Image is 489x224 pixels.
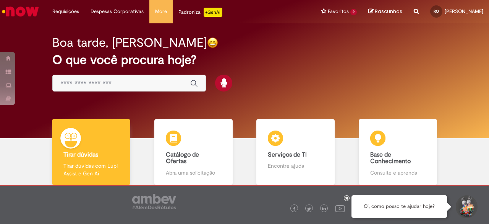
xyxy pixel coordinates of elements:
[268,151,307,159] b: Serviços de TI
[292,207,296,211] img: logo_footer_facebook.png
[52,53,436,67] h2: O que você procura hoje?
[347,119,449,185] a: Base de Conhecimento Consulte e aprenda
[434,9,439,14] span: RO
[370,169,426,177] p: Consulte e aprenda
[63,162,119,177] p: Tirar dúvidas com Lupi Assist e Gen Ai
[350,9,357,15] span: 2
[166,169,221,177] p: Abra uma solicitação
[335,203,345,213] img: logo_footer_youtube.png
[204,8,222,17] p: +GenAi
[155,8,167,15] span: More
[375,8,402,15] span: Rascunhos
[166,151,199,165] b: Catálogo de Ofertas
[132,194,176,209] img: logo_footer_ambev_rotulo_gray.png
[368,8,402,15] a: Rascunhos
[445,8,483,15] span: [PERSON_NAME]
[307,207,311,211] img: logo_footer_twitter.png
[178,8,222,17] div: Padroniza
[1,4,40,19] img: ServiceNow
[207,37,218,48] img: happy-face.png
[40,119,142,185] a: Tirar dúvidas Tirar dúvidas com Lupi Assist e Gen Ai
[328,8,349,15] span: Favoritos
[91,8,144,15] span: Despesas Corporativas
[455,195,478,218] button: Iniciar Conversa de Suporte
[370,151,411,165] b: Base de Conhecimento
[52,36,207,49] h2: Boa tarde, [PERSON_NAME]
[268,162,323,170] p: Encontre ajuda
[322,207,326,211] img: logo_footer_linkedin.png
[244,119,347,185] a: Serviços de TI Encontre ajuda
[351,195,447,218] div: Oi, como posso te ajudar hoje?
[52,8,79,15] span: Requisições
[63,151,98,159] b: Tirar dúvidas
[142,119,245,185] a: Catálogo de Ofertas Abra uma solicitação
